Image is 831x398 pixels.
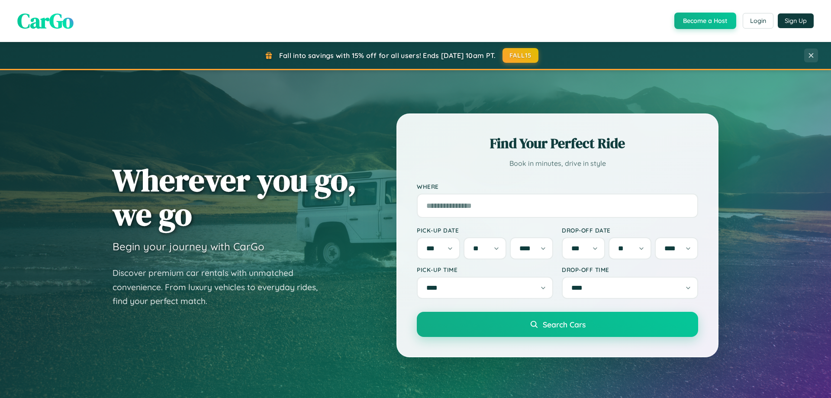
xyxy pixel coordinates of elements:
label: Pick-up Time [417,266,553,273]
label: Drop-off Date [562,227,698,234]
button: Login [743,13,773,29]
span: CarGo [17,6,74,35]
button: Become a Host [674,13,736,29]
button: Search Cars [417,312,698,337]
label: Pick-up Date [417,227,553,234]
p: Book in minutes, drive in style [417,157,698,170]
span: Fall into savings with 15% off for all users! Ends [DATE] 10am PT. [279,51,496,60]
span: Search Cars [543,320,586,329]
button: FALL15 [502,48,539,63]
button: Sign Up [778,13,814,28]
p: Discover premium car rentals with unmatched convenience. From luxury vehicles to everyday rides, ... [113,266,329,308]
label: Where [417,183,698,190]
h3: Begin your journey with CarGo [113,240,264,253]
label: Drop-off Time [562,266,698,273]
h2: Find Your Perfect Ride [417,134,698,153]
h1: Wherever you go, we go [113,163,357,231]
